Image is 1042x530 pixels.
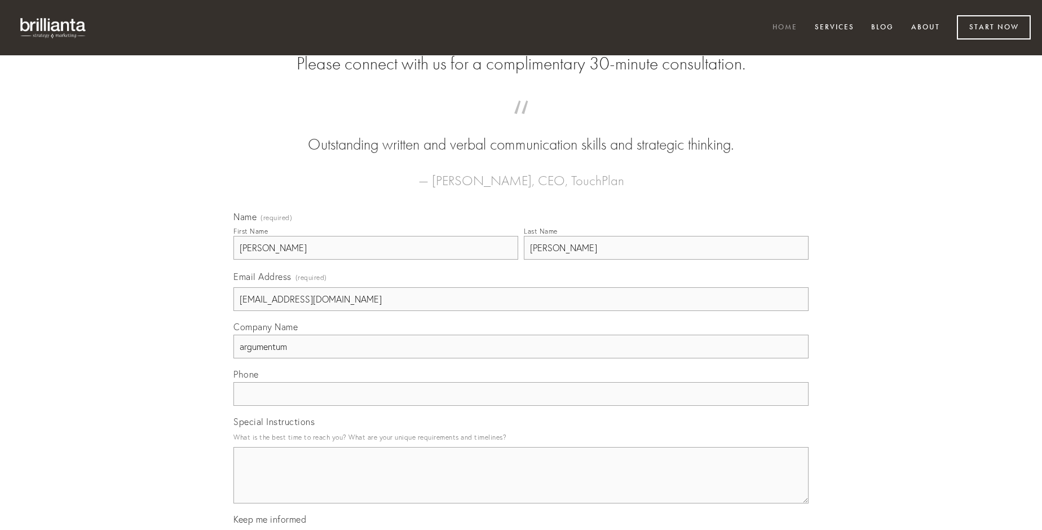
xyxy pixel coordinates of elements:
[864,19,901,37] a: Blog
[11,11,96,44] img: brillianta - research, strategy, marketing
[807,19,862,37] a: Services
[233,430,809,445] p: What is the best time to reach you? What are your unique requirements and timelines?
[251,112,791,134] span: “
[295,270,327,285] span: (required)
[233,53,809,75] h2: Please connect with us for a complimentary 30-minute consultation.
[233,227,268,235] div: First Name
[524,227,558,235] div: Last Name
[233,211,257,222] span: Name
[251,156,791,192] figcaption: — [PERSON_NAME], CEO, TouchPlan
[233,514,306,525] span: Keep me informed
[957,15,1031,40] a: Start Now
[904,19,947,37] a: About
[233,416,315,427] span: Special Instructions
[233,271,292,282] span: Email Address
[765,19,805,37] a: Home
[233,321,298,332] span: Company Name
[233,369,259,380] span: Phone
[251,112,791,156] blockquote: Outstanding written and verbal communication skills and strategic thinking.
[260,214,292,221] span: (required)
